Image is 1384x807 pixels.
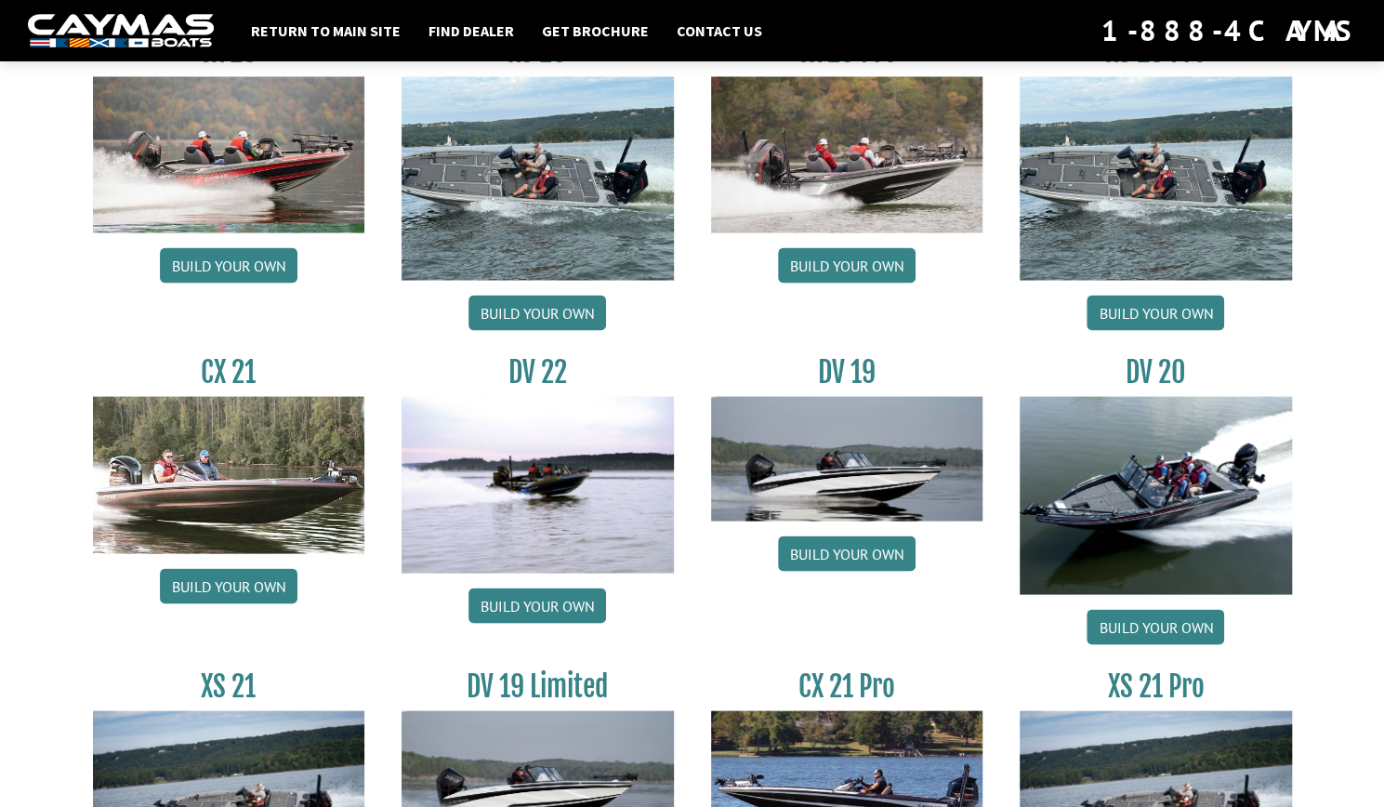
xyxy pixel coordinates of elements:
h3: CX 21 [93,354,365,389]
img: XS_20_resized.jpg [1020,76,1292,280]
h3: DV 19 [711,354,983,389]
a: Build your own [778,536,916,571]
a: Get Brochure [533,19,658,43]
img: DV_20_from_website_for_caymas_connect.png [1020,396,1292,594]
a: Build your own [1087,295,1224,330]
a: Build your own [160,247,297,283]
a: Build your own [468,588,606,623]
a: Contact Us [667,19,771,43]
img: DV22_original_motor_cropped_for_caymas_connect.jpg [402,396,674,573]
a: Build your own [160,568,297,603]
a: Build your own [1087,609,1224,644]
img: dv-19-ban_from_website_for_caymas_connect.png [711,396,983,521]
img: CX-20_thumbnail.jpg [93,76,365,232]
img: white-logo-c9c8dbefe5ff5ceceb0f0178aa75bf4bb51f6bca0971e226c86eb53dfe498488.png [28,14,214,48]
h3: DV 20 [1020,354,1292,389]
img: CX-20Pro_thumbnail.jpg [711,76,983,232]
h3: CX 21 Pro [711,668,983,703]
a: Build your own [778,247,916,283]
img: XS_20_resized.jpg [402,76,674,280]
h3: DV 19 Limited [402,668,674,703]
h3: XS 21 Pro [1020,668,1292,703]
div: 1-888-4CAYMAS [1101,10,1356,51]
h3: XS 21 [93,668,365,703]
img: CX21_thumb.jpg [93,396,365,552]
a: Find Dealer [419,19,523,43]
a: Build your own [468,295,606,330]
a: Return to main site [242,19,410,43]
h3: DV 22 [402,354,674,389]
